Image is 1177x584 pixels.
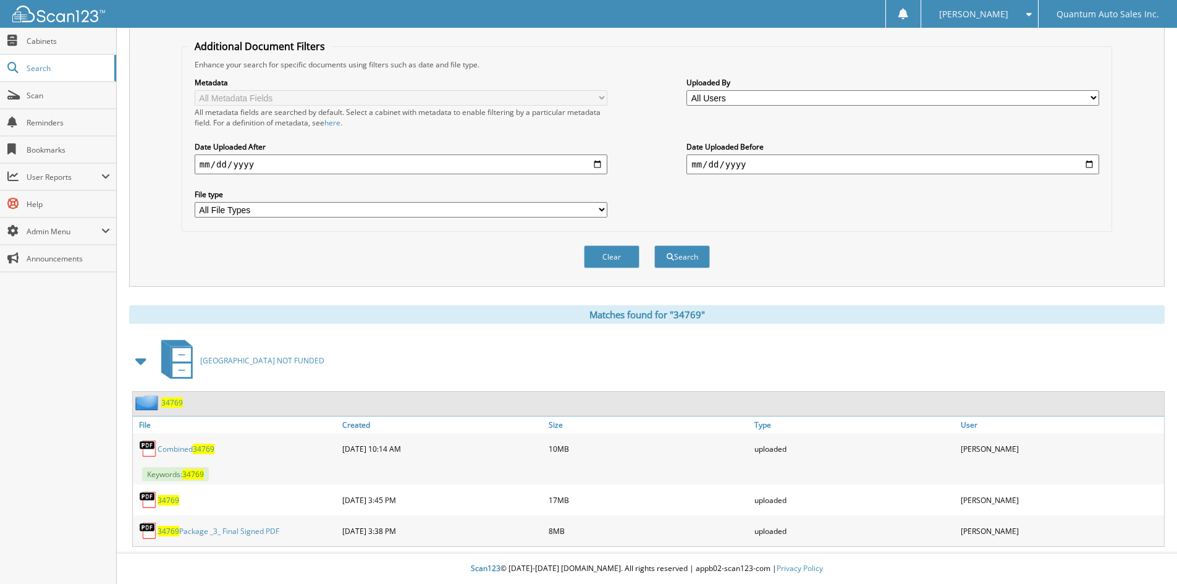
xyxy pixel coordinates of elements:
div: uploaded [751,518,958,543]
div: 10MB [546,436,752,461]
span: [GEOGRAPHIC_DATA] NOT FUNDED [200,355,324,366]
div: [DATE] 10:14 AM [339,436,546,461]
div: [DATE] 3:38 PM [339,518,546,543]
img: folder2.png [135,395,161,410]
a: [GEOGRAPHIC_DATA] NOT FUNDED [154,336,324,385]
a: Created [339,417,546,433]
span: Keywords: [142,467,209,481]
input: end [686,154,1099,174]
span: Quantum Auto Sales Inc. [1057,11,1159,18]
div: [PERSON_NAME] [958,488,1164,512]
div: uploaded [751,488,958,512]
img: scan123-logo-white.svg [12,6,105,22]
img: PDF.png [139,439,158,458]
a: here [324,117,340,128]
span: User Reports [27,172,101,182]
a: 34769 [161,397,183,408]
div: 8MB [546,518,752,543]
label: Uploaded By [686,77,1099,88]
input: start [195,154,607,174]
div: [PERSON_NAME] [958,436,1164,461]
span: Cabinets [27,36,110,46]
a: User [958,417,1164,433]
span: 34769 [158,526,179,536]
span: Help [27,199,110,209]
label: Date Uploaded Before [686,142,1099,152]
span: Reminders [27,117,110,128]
legend: Additional Document Filters [188,40,331,53]
label: Metadata [195,77,607,88]
div: Enhance your search for specific documents using filters such as date and file type. [188,59,1105,70]
a: Combined34769 [158,444,214,454]
div: [PERSON_NAME] [958,518,1164,543]
a: Type [751,417,958,433]
span: Search [27,63,108,74]
span: Scan [27,90,110,101]
div: All metadata fields are searched by default. Select a cabinet with metadata to enable filtering b... [195,107,607,128]
div: Matches found for "34769" [129,305,1165,324]
label: Date Uploaded After [195,142,607,152]
label: File type [195,189,607,200]
span: Bookmarks [27,145,110,155]
img: PDF.png [139,522,158,540]
span: Announcements [27,253,110,264]
span: Scan123 [471,563,500,573]
div: uploaded [751,436,958,461]
span: [PERSON_NAME] [939,11,1008,18]
button: Clear [584,245,639,268]
div: 17MB [546,488,752,512]
a: 34769 [158,495,179,506]
a: 34769Package _3_ Final Signed PDF [158,526,279,536]
button: Search [654,245,710,268]
span: 34769 [182,469,204,480]
div: © [DATE]-[DATE] [DOMAIN_NAME]. All rights reserved | appb02-scan123-com | [117,554,1177,584]
span: 34769 [193,444,214,454]
a: Privacy Policy [777,563,823,573]
div: [DATE] 3:45 PM [339,488,546,512]
img: PDF.png [139,491,158,509]
a: Size [546,417,752,433]
a: File [133,417,339,433]
span: Admin Menu [27,226,101,237]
